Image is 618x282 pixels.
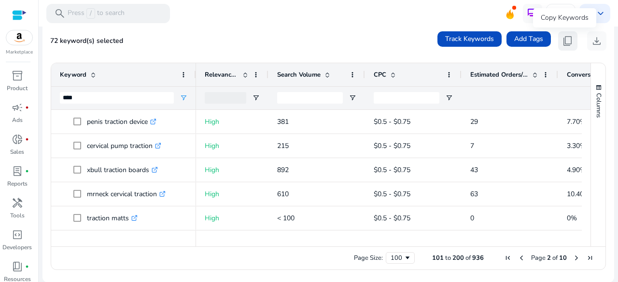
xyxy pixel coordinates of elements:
span: of [465,254,471,262]
span: $0.5 - $0.75 [374,189,410,199]
span: $0.5 - $0.75 [374,141,410,150]
button: Open Filter Menu [252,94,260,102]
input: Keyword Filter Input [60,92,174,104]
span: 10.40% [567,189,590,199]
div: Copy Keywords [533,8,596,27]
button: content_copy [558,31,577,51]
div: Previous Page [518,254,525,262]
span: Conversion Rate [567,70,615,79]
span: Search Volume [277,70,321,79]
span: Page [531,254,546,262]
span: code_blocks [12,229,23,241]
div: First Page [504,254,512,262]
span: fiber_manual_record [25,106,29,109]
span: to [445,254,451,262]
span: account_circle [583,8,595,19]
p: neck traction unit [87,232,147,252]
span: 215 [277,141,289,150]
span: 101 [432,254,444,262]
button: Open Filter Menu [349,94,356,102]
span: campaign [12,102,23,113]
span: Add Tags [514,34,543,44]
span: fiber_manual_record [25,137,29,141]
span: 72 keyword(s) selected [50,36,123,45]
p: Sales [10,148,24,156]
span: 7.70% [567,117,586,126]
p: US [562,5,571,22]
span: download [591,35,603,47]
p: Reports [7,179,28,188]
p: High [205,232,260,252]
span: 936 [472,254,484,262]
span: Track Keywords [445,34,494,44]
span: Estimated Orders/Month [470,70,528,79]
p: mrneck cervical traction [87,184,166,204]
span: 63 [470,189,478,199]
p: penis traction device [87,112,156,132]
p: High [205,208,260,228]
span: fiber_manual_record [25,169,29,173]
span: / [86,8,95,19]
span: $0.5 - $0.75 [374,214,410,223]
p: xbull traction boards [87,160,158,180]
p: Ads [12,116,23,124]
div: 100 [391,254,404,262]
span: 4.90% [567,165,586,175]
span: handyman [12,197,23,209]
span: fiber_manual_record [25,265,29,269]
span: inventory_2 [12,70,23,81]
input: Search Volume Filter Input [277,92,343,104]
p: Tools [10,211,25,220]
span: $0.5 - $0.75 [374,117,410,126]
span: 7 [470,141,474,150]
span: of [552,254,558,262]
span: Keyword [60,70,86,79]
div: Page Size [386,252,415,264]
button: download [587,31,606,51]
span: 381 [277,117,289,126]
span: 29 [470,117,478,126]
p: High [205,184,260,204]
p: High [205,160,260,180]
p: Developers [2,243,32,252]
span: Relevance Score [205,70,239,79]
div: Next Page [573,254,580,262]
span: search [54,8,66,19]
span: 610 [277,189,289,199]
p: High [205,112,260,132]
span: content_copy [562,35,574,47]
span: < 100 [277,214,295,223]
span: donut_small [12,134,23,145]
span: 0% [567,214,577,223]
input: CPC Filter Input [374,92,439,104]
button: Open Filter Menu [445,94,453,102]
p: Press to search [68,8,125,19]
span: 43 [470,165,478,175]
img: amazon.svg [6,30,32,45]
p: traction matts [87,208,138,228]
span: 0 [470,214,474,223]
p: Product [7,84,28,93]
span: $0.5 - $0.75 [374,165,410,175]
p: Marketplace [6,49,33,56]
button: Track Keywords [437,31,502,47]
span: 10 [559,254,567,262]
p: cervical pump traction [87,136,161,156]
span: Columns [594,93,603,118]
span: 200 [452,254,464,262]
p: High [205,136,260,156]
span: 892 [277,165,289,175]
span: book_4 [12,261,23,272]
div: Last Page [586,254,594,262]
span: 2 [547,254,551,262]
button: Open Filter Menu [180,94,187,102]
span: keyboard_arrow_down [595,8,606,19]
span: lab_profile [12,165,23,177]
div: Page Size: [354,254,383,262]
span: 3.30% [567,141,586,150]
span: CPC [374,70,386,79]
button: Add Tags [506,31,551,47]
